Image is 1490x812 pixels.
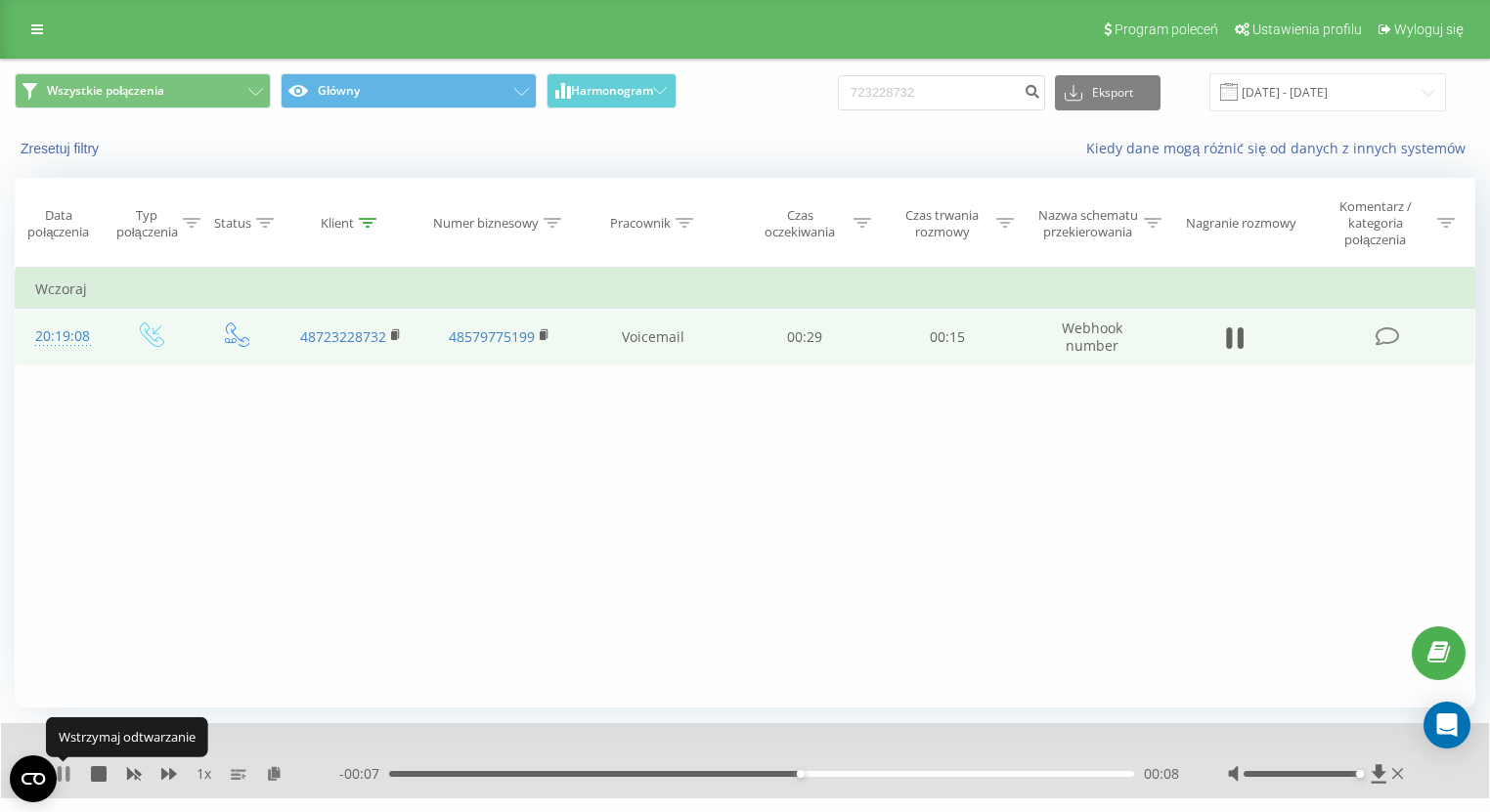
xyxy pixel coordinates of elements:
[433,215,539,232] div: Numer biznesowy
[1318,198,1432,248] div: Komentarz / kategoria połączenia
[838,75,1045,110] input: Wyszukiwanie według numeru
[1186,215,1296,232] div: Nagranie rozmowy
[894,207,991,240] div: Czas trwania rozmowy
[571,84,653,98] span: Harmonogram
[449,327,535,346] a: 48579775199
[281,73,537,108] button: Główny
[1394,21,1464,37] span: Wyloguj się
[1252,21,1362,37] span: Ustawienia profilu
[547,73,677,108] button: Harmonogram
[1086,139,1475,157] a: Kiedy dane mogą różnić się od danych z innych systemów
[116,207,178,240] div: Typ połączenia
[339,764,389,784] span: - 00:07
[16,207,102,240] div: Data połączenia
[197,764,211,784] span: 1 x
[751,207,849,240] div: Czas oczekiwania
[10,755,57,802] button: Open CMP widget
[1424,702,1470,748] div: Open Intercom Messenger
[46,717,208,756] div: Wstrzymaj odtwarzanie
[35,318,87,356] div: 20:19:08
[733,309,876,365] td: 00:29
[1357,770,1365,778] div: Accessibility label
[16,270,1475,309] td: Wczoraj
[610,215,671,232] div: Pracownik
[214,215,251,232] div: Status
[1055,75,1161,110] button: Eksport
[1036,207,1140,240] div: Nazwa schematu przekierowania
[1144,764,1179,784] span: 00:08
[321,215,354,232] div: Klient
[574,309,733,365] td: Voicemail
[15,73,271,108] button: Wszystkie połączenia
[1019,309,1167,365] td: Webhook number
[1115,21,1218,37] span: Program poleceń
[15,140,109,157] button: Zresetuj filtry
[47,83,164,99] span: Wszystkie połączenia
[300,327,386,346] a: 48723228732
[876,309,1019,365] td: 00:15
[797,770,805,778] div: Accessibility label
